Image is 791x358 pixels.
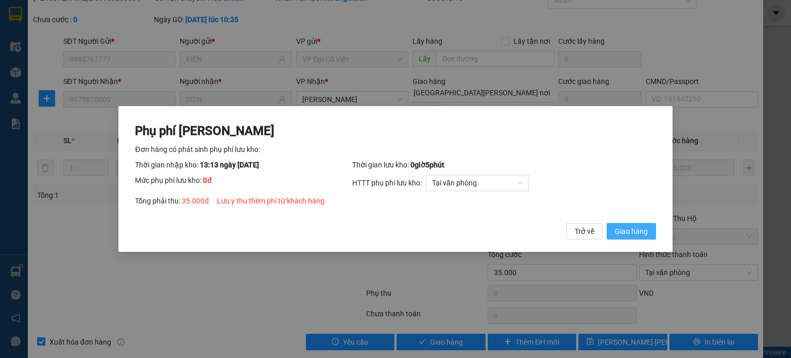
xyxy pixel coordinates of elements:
[203,176,212,184] span: 0 đ
[135,195,656,207] div: Tổng phải thu:
[352,159,656,171] div: Thời gian lưu kho:
[410,161,444,169] span: 0 giờ 5 phút
[135,124,274,138] span: Phụ phí [PERSON_NAME]
[607,223,656,240] button: Giao hàng
[135,159,352,171] div: Thời gian nhập kho:
[432,175,523,191] span: Tại văn phòng
[135,175,352,191] div: Mức phụ phí lưu kho:
[352,175,656,191] div: HTTT phụ phí lưu kho:
[217,197,324,205] span: Lưu ý thu thêm phí từ khách hàng
[200,161,259,169] span: 13:13 ngày [DATE]
[615,226,648,237] span: Giao hàng
[135,144,656,155] div: Đơn hàng có phát sinh phụ phí lưu kho:
[182,197,209,205] span: 35.000 đ
[566,223,603,240] button: Trở về
[575,226,594,237] span: Trở về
